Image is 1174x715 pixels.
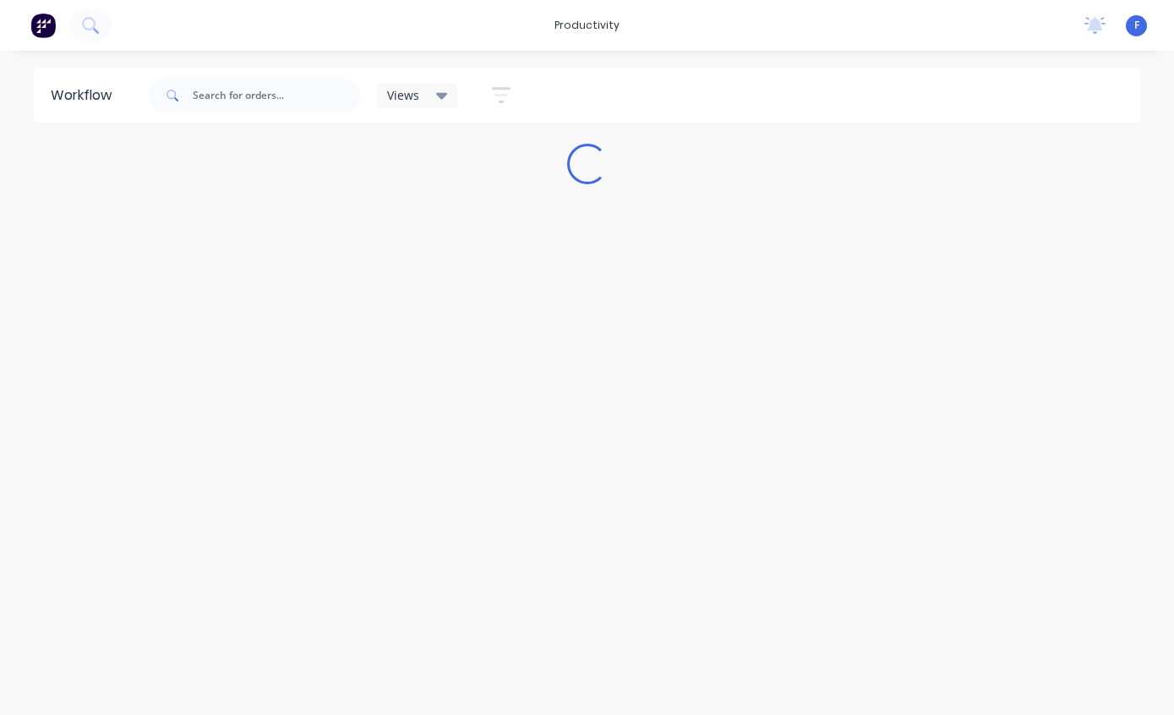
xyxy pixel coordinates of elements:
img: Factory [30,13,56,38]
div: productivity [546,13,628,38]
span: Views [387,86,419,104]
input: Search for orders... [193,79,360,112]
div: Workflow [51,85,120,106]
span: F [1134,18,1139,33]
